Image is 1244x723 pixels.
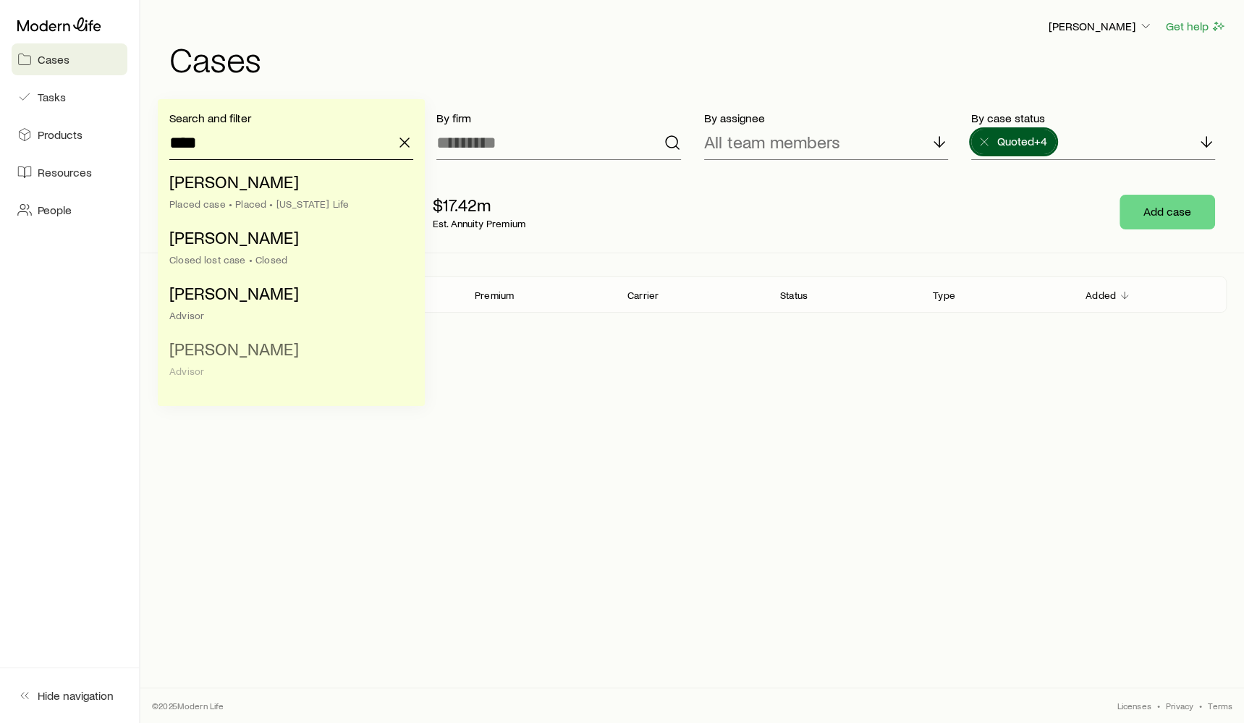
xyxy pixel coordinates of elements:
span: Cases [38,52,69,67]
p: [PERSON_NAME] [1049,19,1153,33]
a: People [12,194,127,226]
span: [PERSON_NAME] [169,282,299,303]
button: Get help [1165,18,1227,35]
div: Placed case • Placed • [US_STATE] Life [169,198,405,210]
button: Hide navigation [12,680,127,711]
p: Premium [475,289,514,301]
p: By assignee [704,111,948,125]
a: Tasks [12,81,127,113]
span: Hide navigation [38,688,114,703]
p: Added [1086,289,1116,301]
button: [PERSON_NAME] [1048,18,1154,35]
span: Quoted +4 [997,134,1047,148]
button: Quoted+4 [971,130,1056,154]
p: © 2025 Modern Life [152,700,224,711]
span: Resources [38,165,92,179]
p: By case status [971,111,1215,125]
div: Client cases [158,276,1227,313]
a: Privacy [1166,700,1193,711]
h1: Cases [169,41,1227,76]
p: Search and filter [169,111,413,125]
p: $17.42m [433,195,525,215]
span: [PERSON_NAME] [169,171,299,192]
p: Carrier [627,289,659,301]
a: Licenses [1117,700,1151,711]
div: Advisor [169,365,405,377]
span: Products [38,127,82,142]
a: Resources [12,156,127,188]
button: Add case [1120,195,1215,229]
span: People [38,203,72,217]
p: Type [933,289,955,301]
span: [PERSON_NAME] [169,338,299,359]
span: Tasks [38,90,66,104]
span: • [1199,700,1202,711]
span: [PERSON_NAME] [169,227,299,248]
li: Kari Parker [169,277,405,333]
p: Est. Annuity Premium [433,218,525,229]
li: Ari Fischman [169,333,405,389]
div: Closed lost case • Closed [169,254,405,266]
span: • [1157,700,1160,711]
li: Fischman, Ari [169,221,405,277]
div: Advisor [169,310,405,321]
p: By firm [436,111,680,125]
li: Swanson, Mari [169,166,405,221]
p: All team members [704,132,840,152]
a: Terms [1208,700,1232,711]
a: Products [12,119,127,151]
p: Status [780,289,808,301]
a: Cases [12,43,127,75]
